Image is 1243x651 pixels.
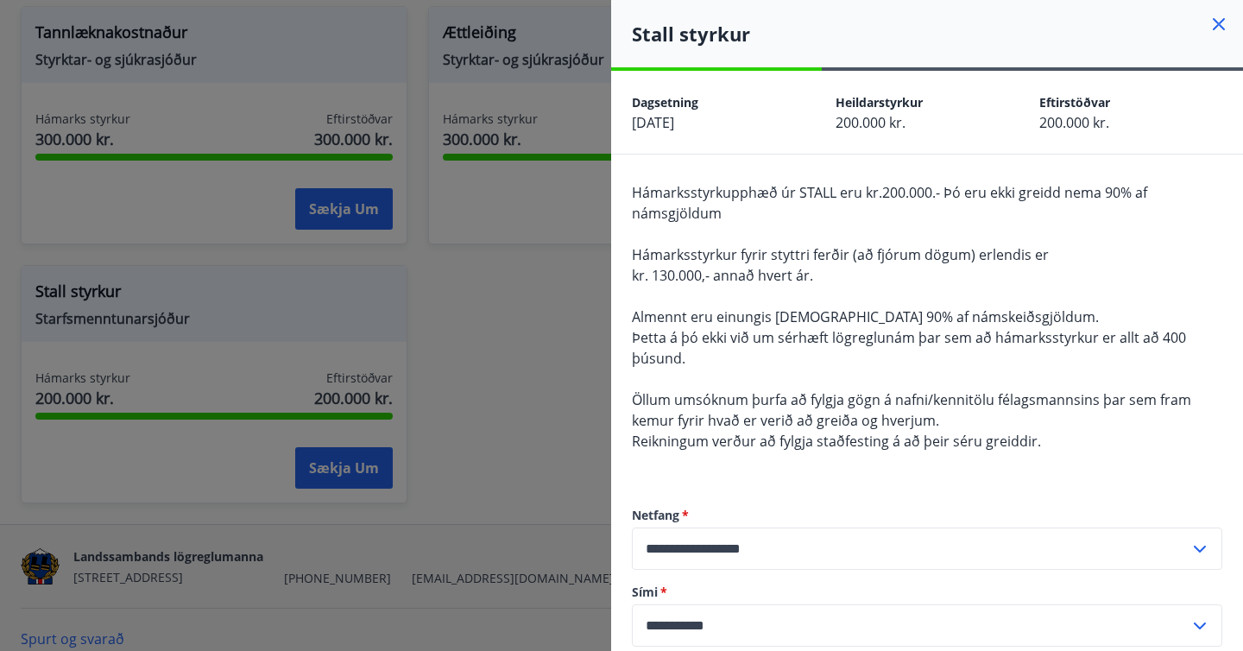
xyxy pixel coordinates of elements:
[632,113,674,132] span: [DATE]
[632,432,1041,451] span: Reikningum verður að fylgja staðfesting á að þeir séru greiddir.
[632,266,813,285] span: kr. 130.000,- annað hvert ár.
[836,94,923,111] span: Heildarstyrkur
[632,390,1191,430] span: Öllum umsóknum þurfa að fylgja gögn á nafni/kennitölu félagsmannsins þar sem fram kemur fyrir hva...
[632,245,1049,264] span: Hámarksstyrkur fyrir styttri ferðir (að fjórum dögum) erlendis er
[1039,94,1110,111] span: Eftirstöðvar
[632,21,1243,47] h4: Stall styrkur
[836,113,905,132] span: 200.000 kr.
[632,183,1147,223] span: Hámarksstyrkupphæð úr STALL eru kr.200.000.- Þó eru ekki greidd nema 90% af námsgjöldum
[632,507,1222,524] label: Netfang
[632,307,1099,326] span: Almennt eru einungis [DEMOGRAPHIC_DATA] 90% af námskeiðsgjöldum.
[632,328,1186,368] span: Þetta á þó ekki við um sérhæft lögreglunám þar sem að hámarksstyrkur er allt að 400 þúsund.
[632,584,1222,601] label: Sími
[1039,113,1109,132] span: 200.000 kr.
[632,94,698,111] span: Dagsetning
